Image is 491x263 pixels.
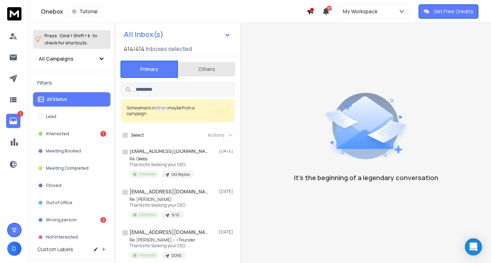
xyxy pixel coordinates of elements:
p: DONE [171,253,181,258]
button: All Inbox(s) [118,27,236,42]
button: Meeting Booked [33,144,110,158]
p: My Workspace [343,8,381,15]
p: Not Interested [46,234,78,240]
p: Lead [46,114,56,119]
p: Interested [139,212,156,217]
button: D [7,241,22,256]
p: Out of office [46,200,72,206]
h3: Custom Labels [37,246,73,253]
p: Press to check for shortcuts. [44,32,97,47]
span: Cmd + Shift + k [58,32,91,40]
div: 1 [100,131,106,137]
h1: [EMAIL_ADDRESS][DOMAIN_NAME] [129,229,208,236]
p: Meeting Booked [46,148,81,154]
p: Meeting Completed [46,165,89,171]
p: [DATE] [219,148,235,154]
p: 3 [18,111,23,117]
h1: [EMAIL_ADDRESS][DOMAIN_NAME] [129,188,208,195]
p: [DATE] [219,229,235,235]
button: Tutorial [67,6,102,17]
h1: [EMAIL_ADDRESS][DOMAIN_NAME] [129,147,208,155]
p: All Status [47,97,67,102]
p: Thanks for booking your CEO [129,243,195,249]
p: Interested [46,131,69,137]
p: Interested [139,253,156,258]
h3: Inboxes selected [146,44,192,53]
button: Out of office [33,196,110,210]
p: [DATE] [219,189,235,194]
h1: All Campaigns [39,55,74,62]
p: Interested [139,172,156,177]
button: Others [178,61,235,77]
p: Wrong person [46,217,77,223]
a: 3 [6,114,20,128]
h1: All Inbox(s) [124,31,164,38]
p: Thanks for booking your CEO [129,162,194,168]
p: It’s the beginning of a legendary conversation [294,173,438,183]
button: All Campaigns [33,52,110,66]
p: 9/10 [171,212,179,218]
p: Old Replies [171,172,190,177]
p: Re: [PERSON_NAME] < > Founder [129,237,195,243]
button: Not Interested [33,230,110,244]
p: Closed [46,183,61,188]
button: Wrong person2 [33,213,110,227]
button: All Status [33,92,110,107]
div: Open Intercom Messenger [465,238,482,255]
div: 2 [100,217,106,223]
p: Re: Geeta [129,156,194,162]
label: Select [131,132,144,138]
div: Onebox [41,6,307,17]
span: 414 / 414 [124,44,145,53]
button: Lead [33,109,110,124]
button: Closed [33,178,110,193]
div: Some emails in maybe from a campaign [127,105,212,117]
button: Meeting Completed [33,161,110,175]
p: Thanks for booking your CEO [129,202,185,208]
button: Interested1 [33,127,110,141]
span: 27 [327,6,332,11]
button: Primary [121,61,178,78]
p: Re: [PERSON_NAME] [129,197,185,202]
button: Get Free Credits [419,4,478,19]
button: Review [212,107,229,114]
span: others [156,105,168,111]
h3: Filters [33,78,110,88]
p: Get Free Credits [434,8,473,15]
